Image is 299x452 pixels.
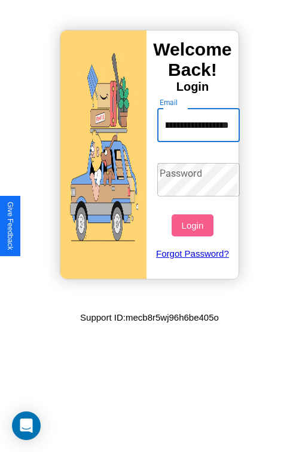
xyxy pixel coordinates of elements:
a: Forgot Password? [151,236,234,270]
button: Login [172,214,213,236]
h4: Login [147,80,239,94]
div: Give Feedback [6,202,14,250]
img: gif [60,30,147,279]
label: Email [160,97,178,107]
h3: Welcome Back! [147,39,239,80]
p: Support ID: mecb8r5wj96h6be405o [80,309,219,325]
div: Open Intercom Messenger [12,411,41,440]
